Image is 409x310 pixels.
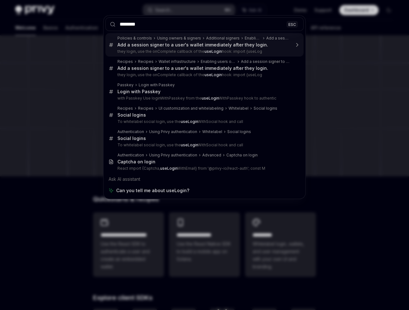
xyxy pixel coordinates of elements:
div: Whitelabel [229,106,249,111]
div: Login with Passkey [117,89,160,94]
div: Authentication [117,153,144,158]
div: Enabling users or servers to execute transactions [245,36,261,41]
div: Recipes [138,106,154,111]
div: Using Privy authentication [149,153,197,158]
div: Recipes [138,59,154,64]
div: Add a session signer to a user's wallet immediately after they login. [117,65,268,71]
div: Recipes [117,59,133,64]
div: Using owners & signers [157,36,201,41]
div: Social logins [117,136,146,141]
div: Wallet infrastructure [159,59,196,64]
div: Advanced [202,153,221,158]
b: useLogin [202,96,219,100]
div: ESC [286,21,298,27]
b: useLogin [181,143,198,147]
div: Additional signers [206,36,240,41]
div: Passkey [117,82,134,88]
p: they login, use the onComplete callback of the hook: import {useLog [117,72,290,77]
div: Authentication [117,129,144,134]
b: useLogin [204,72,222,77]
div: Social logins [254,106,277,111]
p: React import {Captcha, WithEmail} from '@privy-io/react-auth'; const M [117,166,290,171]
b: useLogin [204,49,222,54]
p: with Passkey Use loginWithPasskey from the WithPasskey hook to authentic [117,96,290,101]
span: Can you tell me about useLogin? [116,187,189,194]
b: useLogin [181,119,198,124]
div: Social logins [227,129,251,134]
div: UI customization and whitelabeling [159,106,223,111]
p: To whitelabel social login, use the WithSocial hook and call [117,143,290,148]
div: Add a session signer to a user's wallet immediately after they login. [117,42,268,48]
div: Recipes [117,106,133,111]
div: Add a session signer to a user's wallet immediately after they login. [241,59,290,64]
div: Policies & controls [117,36,152,41]
p: they login, use the onComplete callback of the hook: import {useLog [117,49,290,54]
div: Ask AI assistant [105,173,304,185]
div: Captcha on login [117,159,155,165]
div: Using Privy authentication [149,129,197,134]
div: Captcha on login [226,153,258,158]
div: Login with Passkey [139,82,175,88]
div: Add a session signer to a user's wallet immediately after they login. [266,36,290,41]
div: Whitelabel [202,129,222,134]
b: useLogin [160,166,177,171]
p: To whitelabel social login, use the WithSocial hook and call [117,119,290,124]
div: Enabling users or servers to execute transactions [201,59,236,64]
div: Social logins [117,112,146,118]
